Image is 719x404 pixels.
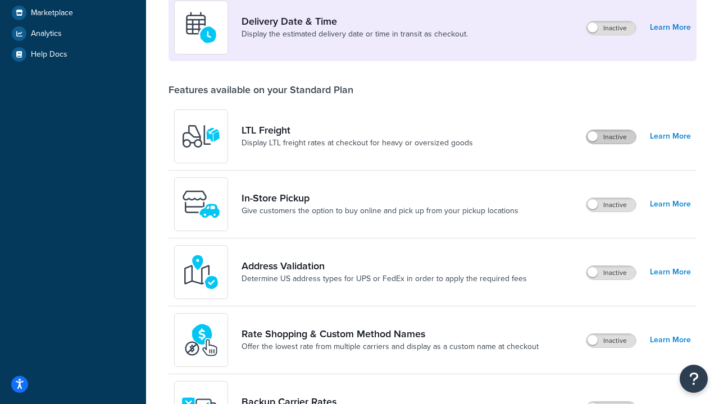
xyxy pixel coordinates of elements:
[586,198,636,212] label: Inactive
[31,8,73,18] span: Marketplace
[586,266,636,279] label: Inactive
[586,130,636,144] label: Inactive
[650,128,691,144] a: Learn More
[680,365,708,393] button: Open Resource Center
[650,332,691,348] a: Learn More
[242,205,518,217] a: Give customers the option to buy online and pick up from your pickup locations
[8,3,138,23] a: Marketplace
[242,137,473,149] a: Display LTL freight rates at checkout for heavy or oversized goods
[169,84,353,96] div: Features available on your Standard Plan
[181,320,221,360] img: icon-duo-feat-rate-shopping-ecdd8bed.png
[242,124,473,136] a: LTL Freight
[586,21,636,35] label: Inactive
[31,50,67,59] span: Help Docs
[650,264,691,280] a: Learn More
[181,117,221,156] img: y79ZsPf0fXUFUhFXDzUgf+ktZg5F2+ohG75+v3d2s1D9TjoU8PiyCIluIjV41seZevKCRuEjTPPOKHJsQcmKCXGdfprl3L4q7...
[181,252,221,292] img: kIG8fy0lQAAAABJRU5ErkJggg==
[242,15,468,27] a: Delivery Date & Time
[586,334,636,347] label: Inactive
[650,196,691,212] a: Learn More
[242,260,527,272] a: Address Validation
[242,328,539,340] a: Rate Shopping & Custom Method Names
[242,192,518,204] a: In-Store Pickup
[242,273,527,284] a: Determine US address types for UPS or FedEx in order to apply the required fees
[242,29,468,40] a: Display the estimated delivery date or time in transit as checkout.
[242,341,539,352] a: Offer the lowest rate from multiple carriers and display as a custom name at checkout
[650,20,691,35] a: Learn More
[8,24,138,44] a: Analytics
[8,44,138,65] a: Help Docs
[181,185,221,224] img: wfgcfpwTIucLEAAAAASUVORK5CYII=
[31,29,62,39] span: Analytics
[181,8,221,47] img: gfkeb5ejjkALwAAAABJRU5ErkJggg==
